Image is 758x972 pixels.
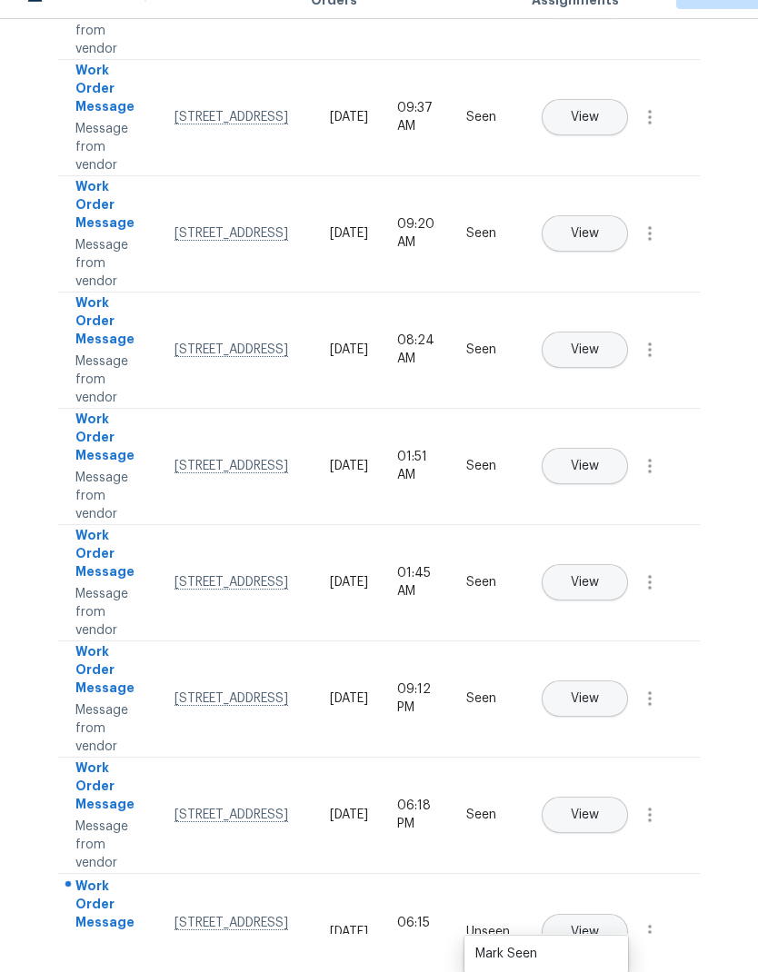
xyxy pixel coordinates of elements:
[542,99,628,135] button: View
[571,227,599,241] span: View
[542,564,628,600] button: View
[330,806,368,824] div: [DATE]
[466,806,510,824] div: Seen
[571,576,599,590] span: View
[466,341,510,359] div: Seen
[75,642,145,701] div: Work Order Message
[466,108,510,126] div: Seen
[542,332,628,368] button: View
[397,797,437,833] div: 06:18 PM
[542,797,628,833] button: View
[466,457,510,475] div: Seen
[542,914,628,950] button: View
[75,177,145,236] div: Work Order Message
[75,759,145,818] div: Work Order Message
[75,293,145,352] div: Work Order Message
[542,680,628,717] button: View
[466,689,510,708] div: Seen
[75,352,145,407] div: Message from vendor
[571,111,599,124] span: View
[542,448,628,484] button: View
[571,692,599,706] span: View
[330,923,368,941] div: [DATE]
[397,99,437,135] div: 09:37 AM
[475,945,617,963] div: Mark Seen
[397,680,437,717] div: 09:12 PM
[330,108,368,126] div: [DATE]
[571,926,599,939] span: View
[466,573,510,591] div: Seen
[75,701,145,756] div: Message from vendor
[542,215,628,252] button: View
[466,923,510,941] div: Unseen
[330,573,368,591] div: [DATE]
[397,914,437,950] div: 06:15 PM
[75,877,145,936] div: Work Order Message
[75,61,145,120] div: Work Order Message
[571,343,599,357] span: View
[75,236,145,291] div: Message from vendor
[75,410,145,469] div: Work Order Message
[397,448,437,484] div: 01:51 AM
[75,120,145,174] div: Message from vendor
[466,224,510,243] div: Seen
[397,564,437,600] div: 01:45 AM
[75,818,145,872] div: Message from vendor
[330,224,368,243] div: [DATE]
[571,808,599,822] span: View
[75,585,145,640] div: Message from vendor
[75,4,145,58] div: Message from vendor
[75,469,145,523] div: Message from vendor
[397,332,437,368] div: 08:24 AM
[397,215,437,252] div: 09:20 AM
[571,460,599,473] span: View
[330,457,368,475] div: [DATE]
[330,341,368,359] div: [DATE]
[330,689,368,708] div: [DATE]
[75,526,145,585] div: Work Order Message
